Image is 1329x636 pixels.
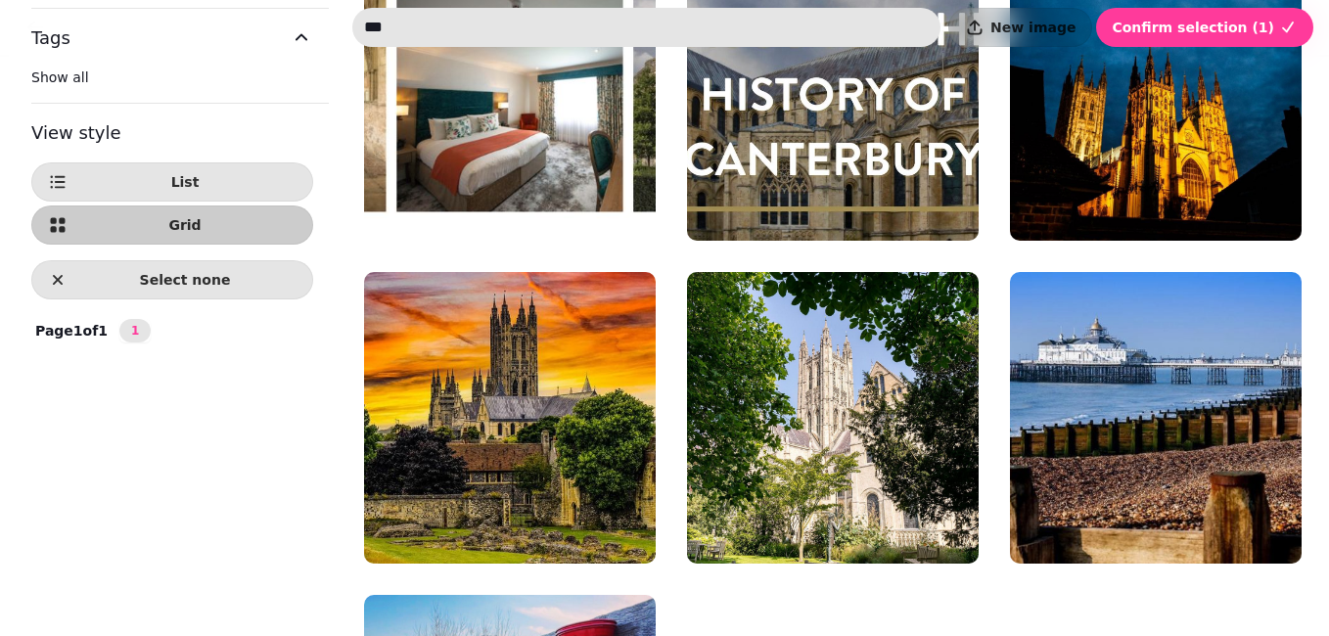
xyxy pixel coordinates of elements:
[73,175,297,189] span: List
[1112,21,1274,34] span: Confirm selection ( 1 )
[119,319,151,342] button: 1
[364,272,656,564] img: AB - Cathedral Header.png
[31,260,313,299] button: Select none
[73,218,297,232] span: Grid
[73,273,297,287] span: Select none
[1010,272,1302,564] img: YH - Spring Staycation.png
[990,21,1076,34] span: New image
[127,325,143,337] span: 1
[119,319,151,342] nav: Pagination
[1096,8,1313,47] button: Confirm selection (1)
[948,8,1092,47] button: New image
[27,321,115,341] p: Page 1 of 1
[31,68,313,103] div: Tags
[31,162,313,202] button: List
[31,9,313,68] button: Tags
[687,272,979,564] img: AB - Canterbury Cathedral .png
[31,69,89,85] span: Show all
[31,119,313,147] h3: View style
[31,205,313,245] button: Grid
